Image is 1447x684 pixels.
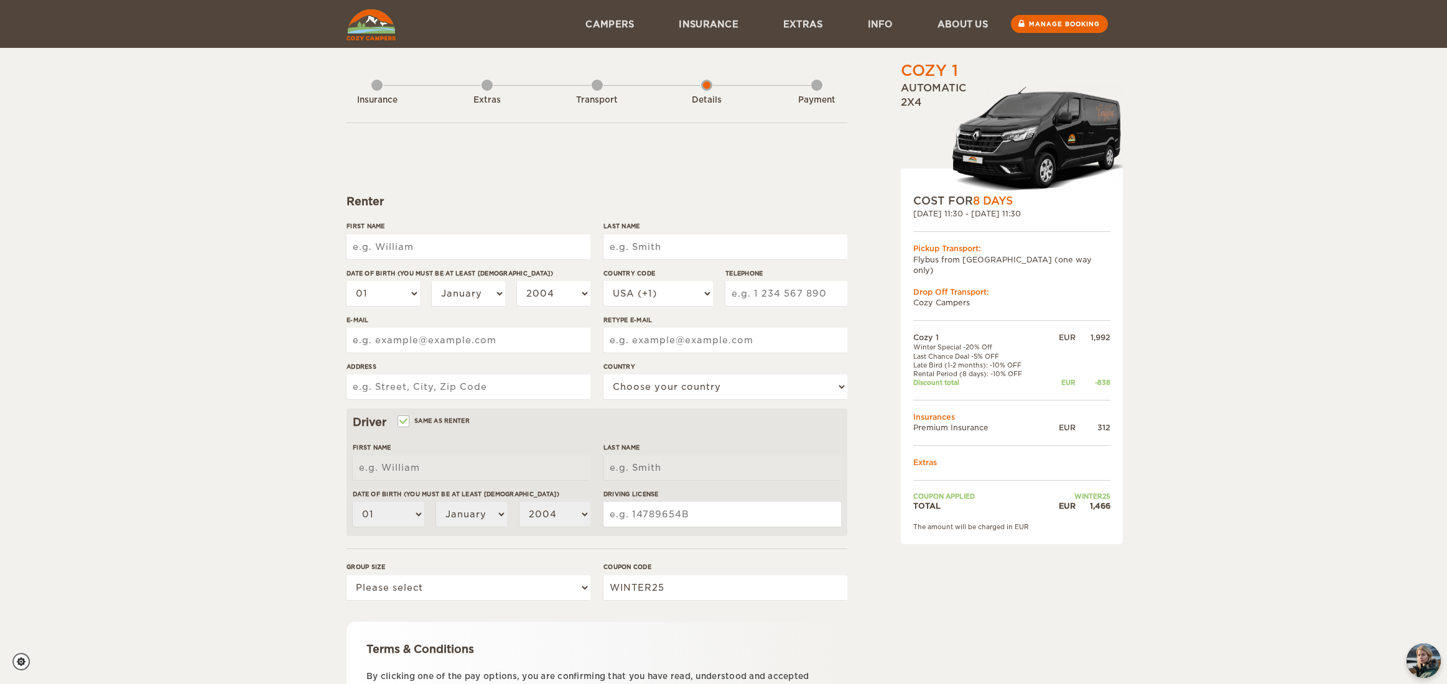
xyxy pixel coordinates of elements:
[1076,378,1110,387] div: -838
[913,361,1047,369] td: Late Bird (1-2 months): -10% OFF
[353,489,590,499] label: Date of birth (You must be at least [DEMOGRAPHIC_DATA])
[951,85,1123,193] img: Stuttur-m-c-logo-2.png
[347,315,590,325] label: E-mail
[399,418,407,427] input: Same as renter
[603,443,841,452] label: Last Name
[347,328,590,353] input: e.g. example@example.com
[353,415,841,430] div: Driver
[913,332,1047,343] td: Cozy 1
[347,269,590,278] label: Date of birth (You must be at least [DEMOGRAPHIC_DATA])
[973,195,1013,207] span: 8 Days
[1407,644,1441,678] button: chat-button
[563,95,631,106] div: Transport
[913,492,1047,501] td: Coupon applied
[453,95,521,106] div: Extras
[913,343,1047,351] td: Winter Special -20% Off
[913,378,1047,387] td: Discount total
[347,362,590,371] label: Address
[603,269,713,278] label: Country Code
[913,193,1110,208] div: COST FOR
[725,269,847,278] label: Telephone
[913,369,1047,378] td: Rental Period (8 days): -10% OFF
[347,194,847,209] div: Renter
[603,489,841,499] label: Driving License
[783,95,851,106] div: Payment
[347,562,590,571] label: Group size
[1047,378,1076,387] div: EUR
[901,60,958,81] div: Cozy 1
[913,522,1110,531] div: The amount will be charged in EUR
[603,562,847,571] label: Coupon code
[1047,501,1076,511] div: EUR
[913,287,1110,297] div: Drop Off Transport:
[913,412,1110,422] td: Insurances
[672,95,741,106] div: Details
[1076,332,1110,343] div: 1,992
[1047,422,1076,433] div: EUR
[1011,15,1108,33] a: Manage booking
[901,81,1123,193] div: Automatic 2x4
[603,315,847,325] label: Retype E-mail
[1076,501,1110,511] div: 1,466
[1047,332,1076,343] div: EUR
[353,455,590,480] input: e.g. William
[603,362,847,371] label: Country
[603,221,847,231] label: Last Name
[1407,644,1441,678] img: Freyja at Cozy Campers
[603,502,841,527] input: e.g. 14789654B
[366,642,827,657] div: Terms & Conditions
[347,9,396,40] img: Cozy Campers
[399,415,470,427] label: Same as renter
[725,281,847,306] input: e.g. 1 234 567 890
[913,297,1110,308] td: Cozy Campers
[343,95,411,106] div: Insurance
[913,254,1110,275] td: Flybus from [GEOGRAPHIC_DATA] (one way only)
[1047,492,1110,501] td: WINTER25
[913,501,1047,511] td: TOTAL
[347,221,590,231] label: First Name
[913,243,1110,254] div: Pickup Transport:
[913,457,1110,468] td: Extras
[603,455,841,480] input: e.g. Smith
[347,234,590,259] input: e.g. William
[603,328,847,353] input: e.g. example@example.com
[913,422,1047,433] td: Premium Insurance
[353,443,590,452] label: First Name
[1076,422,1110,433] div: 312
[347,374,590,399] input: e.g. Street, City, Zip Code
[913,352,1047,361] td: Last Chance Deal -5% OFF
[603,234,847,259] input: e.g. Smith
[913,208,1110,219] div: [DATE] 11:30 - [DATE] 11:30
[12,653,38,670] a: Cookie settings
